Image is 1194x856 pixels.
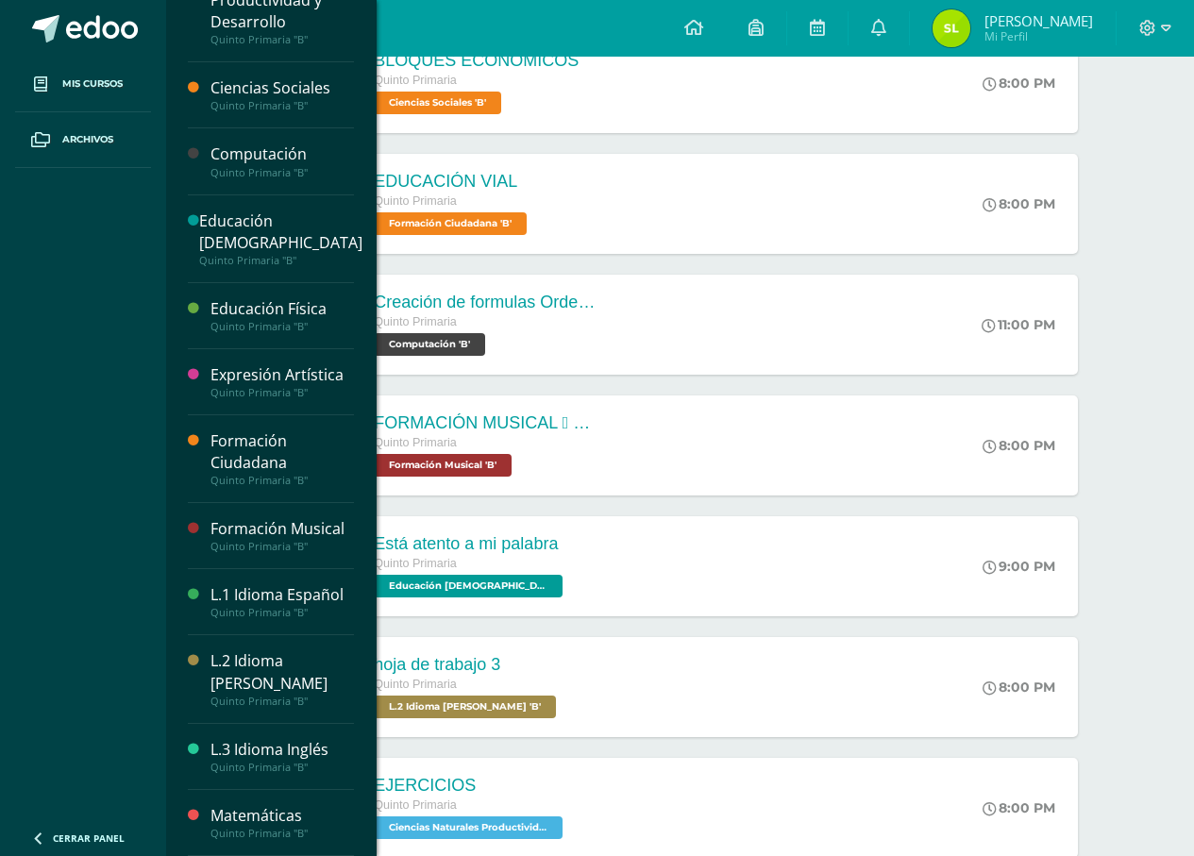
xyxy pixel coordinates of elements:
div: 9:00 PM [983,558,1055,575]
div: 8:00 PM [983,679,1055,696]
div: 8:00 PM [983,437,1055,454]
div: Expresión Artística [210,364,354,386]
div: Formación Musical [210,518,354,540]
span: Archivos [62,132,113,147]
div: Creación de formulas Orden jerárquico [374,293,600,312]
div: EDUCACIÓN VIAL [374,172,531,192]
div: Matemáticas [210,805,354,827]
a: ComputaciónQuinto Primaria "B" [210,143,354,178]
span: Quinto Primaria [374,557,457,570]
div: Quinto Primaria "B" [210,761,354,774]
span: [PERSON_NAME] [984,11,1093,30]
div: BLOQUES ECONÓMICOS [374,51,579,71]
div: Quinto Primaria "B" [210,827,354,840]
a: MatemáticasQuinto Primaria "B" [210,805,354,840]
div: 11:00 PM [982,316,1055,333]
a: Educación FísicaQuinto Primaria "B" [210,298,354,333]
a: Formación CiudadanaQuinto Primaria "B" [210,430,354,487]
span: Formación Musical 'B' [374,454,512,477]
div: L.1 Idioma Español [210,584,354,606]
div: 8:00 PM [983,799,1055,816]
div: FORMACIÓN MUSICAL  SILENCIOS MUSICALES [374,413,600,433]
a: Mis cursos [15,57,151,112]
div: Quinto Primaria "B" [210,320,354,333]
a: Ciencias SocialesQuinto Primaria "B" [210,77,354,112]
div: EJERCICIOS [374,776,567,796]
span: Quinto Primaria [374,74,457,87]
div: Ciencias Sociales [210,77,354,99]
span: Computación 'B' [374,333,485,356]
div: Computación [210,143,354,165]
div: hoja de trabajo 3 [374,655,561,675]
a: L.2 Idioma [PERSON_NAME]Quinto Primaria "B" [210,650,354,707]
span: L.2 Idioma Maya Kaqchikel 'B' [374,696,556,718]
div: Quinto Primaria "B" [210,386,354,399]
div: L.3 Idioma Inglés [210,739,354,761]
div: Quinto Primaria "B" [210,99,354,112]
div: Quinto Primaria "B" [199,254,362,267]
span: Formación Ciudadana 'B' [374,212,527,235]
div: Quinto Primaria "B" [210,540,354,553]
div: L.2 Idioma [PERSON_NAME] [210,650,354,694]
span: Ciencias Sociales 'B' [374,92,501,114]
div: Formación Ciudadana [210,430,354,474]
img: 33177dedb9c015e9fb844d0f067e2225.png [933,9,970,47]
div: 8:00 PM [983,75,1055,92]
span: Quinto Primaria [374,436,457,449]
span: Quinto Primaria [374,315,457,328]
a: Formación MusicalQuinto Primaria "B" [210,518,354,553]
span: Mi Perfil [984,28,1093,44]
div: Quinto Primaria "B" [210,695,354,708]
span: Mis cursos [62,76,123,92]
div: Quinto Primaria "B" [210,33,354,46]
span: Educación Cristiana 'B' [374,575,563,597]
div: Educación Física [210,298,354,320]
div: Quinto Primaria "B" [210,474,354,487]
a: Expresión ArtísticaQuinto Primaria "B" [210,364,354,399]
a: L.3 Idioma InglésQuinto Primaria "B" [210,739,354,774]
span: Cerrar panel [53,831,125,845]
span: Quinto Primaria [374,194,457,208]
span: Quinto Primaria [374,678,457,691]
a: Archivos [15,112,151,168]
div: 8:00 PM [983,195,1055,212]
a: L.1 Idioma EspañolQuinto Primaria "B" [210,584,354,619]
div: Educación [DEMOGRAPHIC_DATA] [199,210,362,254]
a: Educación [DEMOGRAPHIC_DATA]Quinto Primaria "B" [199,210,362,267]
div: Quinto Primaria "B" [210,606,354,619]
div: Está atento a mi palabra [374,534,567,554]
div: Quinto Primaria "B" [210,166,354,179]
span: Ciencias Naturales Productividad y Desarrollo 'B' [374,816,563,839]
span: Quinto Primaria [374,798,457,812]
